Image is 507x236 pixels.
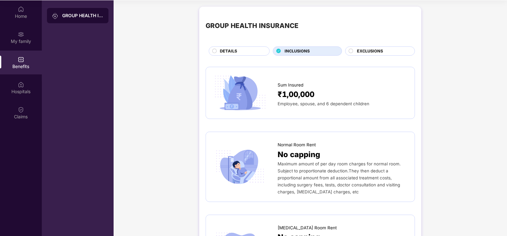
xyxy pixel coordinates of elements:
[357,48,383,54] span: EXCLUSIONS
[18,56,24,63] img: svg+xml;base64,PHN2ZyBpZD0iQmVuZWZpdHMiIHhtbG5zPSJodHRwOi8vd3d3LnczLm9yZy8yMDAwL3N2ZyIgd2lkdGg9Ij...
[278,149,320,160] span: No capping
[278,225,337,231] span: [MEDICAL_DATA] Room Rent
[52,13,58,19] img: svg+xml;base64,PHN2ZyB3aWR0aD0iMjAiIGhlaWdodD0iMjAiIHZpZXdCb3g9IjAgMCAyMCAyMCIgZmlsbD0ibm9uZSIgeG...
[212,148,268,186] img: icon
[18,31,24,38] img: svg+xml;base64,PHN2ZyB3aWR0aD0iMjAiIGhlaWdodD0iMjAiIHZpZXdCb3g9IjAgMCAyMCAyMCIgZmlsbD0ibm9uZSIgeG...
[278,88,314,100] span: ₹1,00,000
[220,48,237,54] span: DETAILS
[278,142,316,148] span: Normal Room Rent
[285,48,310,54] span: INCLUSIONS
[206,21,299,31] div: GROUP HEALTH INSURANCE
[278,82,303,88] span: Sum Insured
[18,107,24,113] img: svg+xml;base64,PHN2ZyBpZD0iQ2xhaW0iIHhtbG5zPSJodHRwOi8vd3d3LnczLm9yZy8yMDAwL3N2ZyIgd2lkdGg9IjIwIi...
[18,6,24,12] img: svg+xml;base64,PHN2ZyBpZD0iSG9tZSIgeG1sbnM9Imh0dHA6Ly93d3cudzMub3JnLzIwMDAvc3ZnIiB3aWR0aD0iMjAiIG...
[62,12,103,19] div: GROUP HEALTH INSURANCE
[212,73,268,112] img: icon
[278,161,401,194] span: Maximum amount of per day room charges for normal room. Subject to proportionate deduction.They t...
[278,101,369,106] span: Employee, spouse, and 6 dependent children
[18,81,24,88] img: svg+xml;base64,PHN2ZyBpZD0iSG9zcGl0YWxzIiB4bWxucz0iaHR0cDovL3d3dy53My5vcmcvMjAwMC9zdmciIHdpZHRoPS...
